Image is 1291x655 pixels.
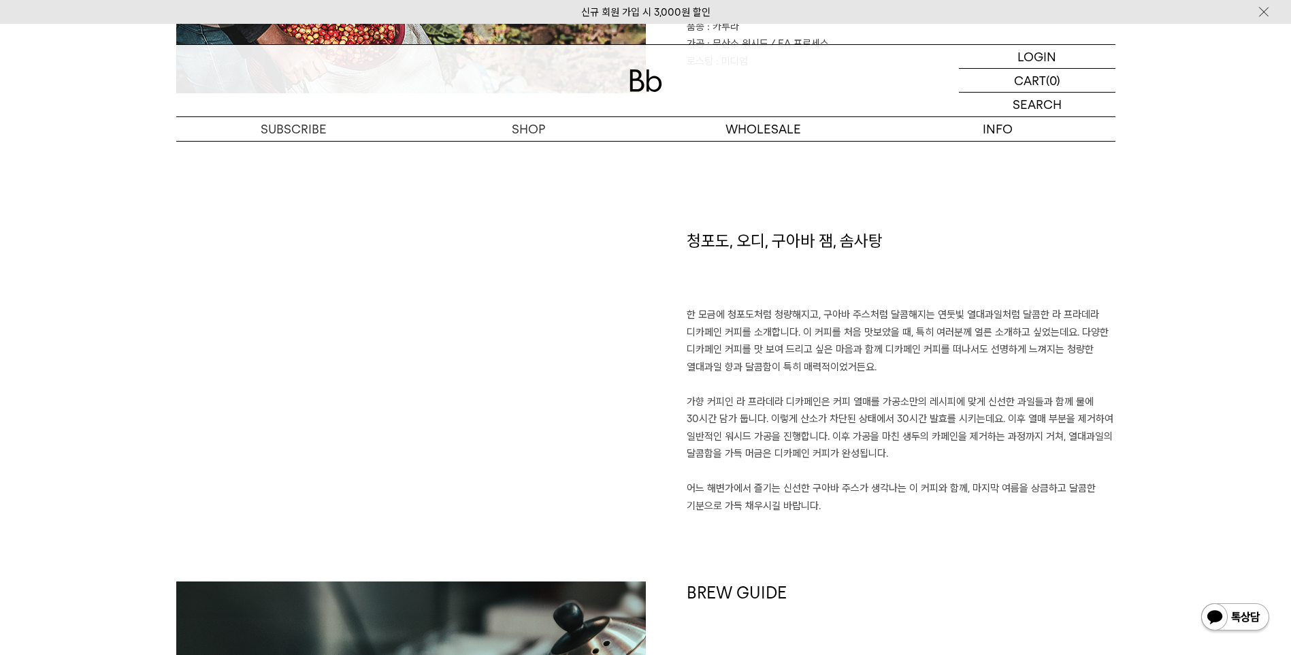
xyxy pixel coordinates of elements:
[687,229,1115,307] h1: 청포도, 오디, 구아바 잼, 솜사탕
[1017,45,1056,68] p: LOGIN
[1014,69,1046,92] p: CART
[630,69,662,92] img: 로고
[581,6,710,18] a: 신규 회원 가입 시 3,000원 할인
[1046,69,1060,92] p: (0)
[959,45,1115,69] a: LOGIN
[1013,93,1062,116] p: SEARCH
[959,69,1115,93] a: CART (0)
[176,117,411,141] a: SUBSCRIBE
[1200,602,1271,635] img: 카카오톡 채널 1:1 채팅 버튼
[411,117,646,141] a: SHOP
[646,117,881,141] p: WHOLESALE
[687,306,1115,515] p: 한 모금에 청포도처럼 청량해지고, 구아바 주스처럼 달콤해지는 연둣빛 열대과일처럼 달콤한 라 프라데라 디카페인 커피를 소개합니다. 이 커피를 처음 맛보았을 때, 특히 여러분께 ...
[881,117,1115,141] p: INFO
